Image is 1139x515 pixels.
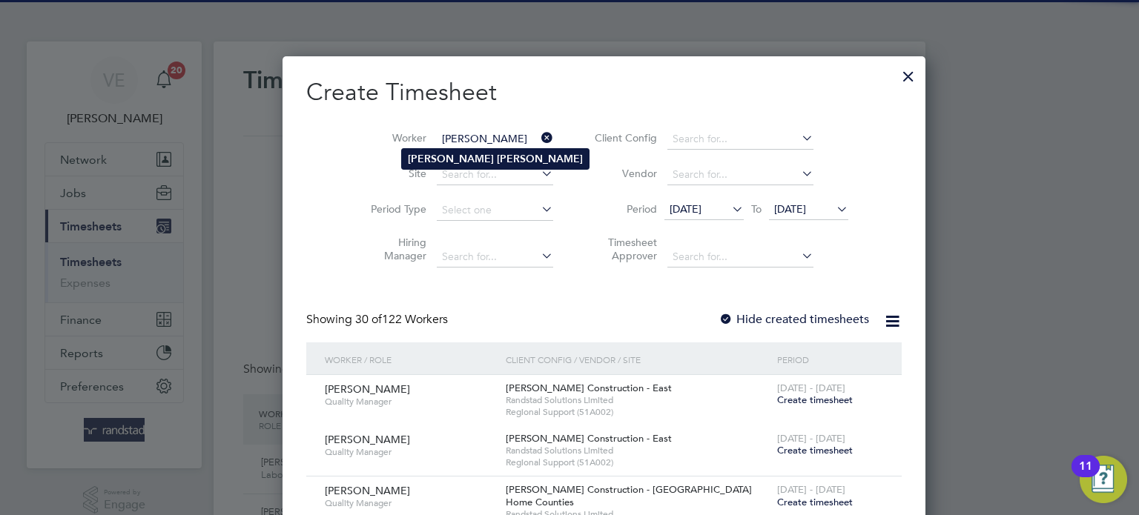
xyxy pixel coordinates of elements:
[355,312,448,327] span: 122 Workers
[325,382,410,396] span: [PERSON_NAME]
[667,165,813,185] input: Search for...
[360,236,426,262] label: Hiring Manager
[777,483,845,496] span: [DATE] - [DATE]
[506,382,672,394] span: [PERSON_NAME] Construction - East
[360,167,426,180] label: Site
[719,312,869,327] label: Hide created timesheets
[670,202,701,216] span: [DATE]
[408,153,494,165] b: [PERSON_NAME]
[1080,456,1127,503] button: Open Resource Center, 11 new notifications
[506,445,770,456] span: Randstad Solutions Limited
[325,433,410,446] span: [PERSON_NAME]
[777,444,853,456] span: Create timesheet
[306,312,451,328] div: Showing
[773,342,887,376] div: Period
[506,406,770,418] span: Regional Support (51A002)
[306,77,902,108] h2: Create Timesheet
[325,484,410,497] span: [PERSON_NAME]
[590,167,657,180] label: Vendor
[667,247,813,268] input: Search for...
[502,342,773,376] div: Client Config / Vendor / Site
[437,165,553,185] input: Search for...
[437,129,553,150] input: Search for...
[1079,466,1092,485] div: 11
[590,236,657,262] label: Timesheet Approver
[777,393,853,406] span: Create timesheet
[497,153,583,165] b: [PERSON_NAME]
[590,202,657,216] label: Period
[506,483,752,508] span: [PERSON_NAME] Construction - [GEOGRAPHIC_DATA] Home Counties
[437,200,553,221] input: Select one
[325,497,495,509] span: Quality Manager
[360,202,426,216] label: Period Type
[590,131,657,144] label: Client Config
[325,396,495,408] span: Quality Manager
[777,382,845,394] span: [DATE] - [DATE]
[437,247,553,268] input: Search for...
[747,199,766,219] span: To
[777,496,853,508] span: Create timesheet
[360,131,426,144] label: Worker
[321,342,502,376] div: Worker / Role
[777,432,845,445] span: [DATE] - [DATE]
[667,129,813,150] input: Search for...
[506,456,770,468] span: Regional Support (51A002)
[325,446,495,458] span: Quality Manager
[355,312,382,327] span: 30 of
[506,394,770,406] span: Randstad Solutions Limited
[506,432,672,445] span: [PERSON_NAME] Construction - East
[774,202,806,216] span: [DATE]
